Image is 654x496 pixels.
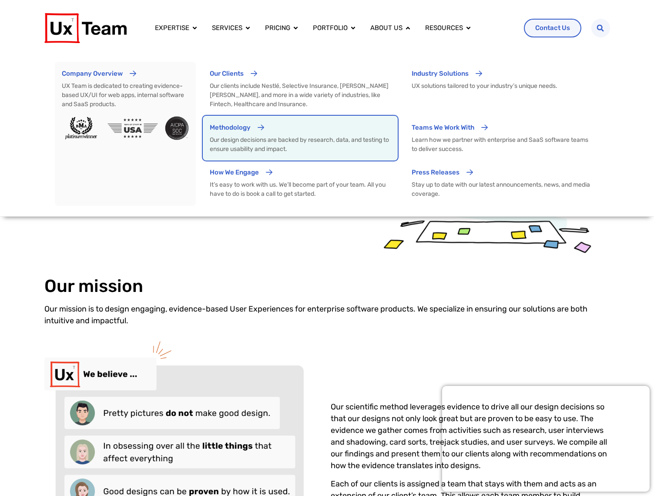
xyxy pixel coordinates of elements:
[11,121,339,129] span: Subscribe to UX Team newsletter.
[203,62,398,116] a: Our Clients Our clients include Nestlé, Selective Insurance, [PERSON_NAME] [PERSON_NAME], and mor...
[210,81,391,109] p: Our clients include Nestlé, Selective Insurance, [PERSON_NAME] [PERSON_NAME], and more in a wide ...
[425,23,463,33] a: Resources
[203,116,398,161] a: Methodology Our design decisions are backed by research, data, and testing to ensure usability an...
[331,401,610,472] p: Our scientific method leverages evidence to drive all our design decisions so that our designs no...
[313,23,348,33] a: Portfolio
[412,168,459,178] p: Press Releases
[62,81,189,109] p: UX Team is dedicated to creating evidence-based UX/UI for web apps, internal software and SaaS pr...
[535,25,570,31] span: Contact Us
[210,135,391,154] p: Our design decisions are backed by research, data, and testing to ensure usability and impact.
[2,122,8,128] input: Subscribe to UX Team newsletter.
[210,69,244,79] p: Our Clients
[62,116,101,141] img: 2020 Summer Awards Platinum AwardBest Mobile App Design
[412,123,474,133] p: Teams We Work With
[405,62,600,116] a: Industry Solutions UX solutions tailored to your industry’s unique needs.
[405,116,600,161] a: Teams We Work With Learn how we partner with enterprise and SaaS software teams to deliver success.
[210,168,259,178] p: How We Engage
[171,0,202,8] span: Last Name
[442,386,650,492] iframe: Popup CTA
[44,276,143,296] h2: Our mission
[165,116,189,140] img: AICPA SOC badge
[203,161,398,205] a: How We Engage It’s easy to work with us. We’ll become part of your team. All you have to do is bo...
[370,23,402,33] a: About us
[44,13,127,43] img: UX Team Logo
[212,23,242,33] a: Services
[148,20,517,37] nav: Menu
[412,69,469,79] p: Industry Solutions
[210,180,391,198] p: It’s easy to work with us. We’ll become part of your team. All you have to do is book a call to g...
[412,81,593,109] p: UX solutions tailored to your industry’s unique needs.
[210,124,251,131] span: Methodology
[44,303,610,327] p: Our mission is to design engaging, evidence-based User Experiences for enterprise software produc...
[405,161,600,205] a: Press Releases Stay up to date with our latest announcements, news, and media coverage.
[55,62,196,206] a: Company Overview UX Team is dedicated to creating evidence-based UX/UI for web apps, internal sof...
[155,23,189,33] a: Expertise
[107,118,158,138] img: 100% staff in the usa
[62,69,123,79] p: Company Overview
[591,19,610,37] div: Search
[412,180,593,198] p: Stay up to date with our latest announcements, news, and media coverage.
[412,135,593,154] p: Learn how we partner with enterprise and SaaS software teams to deliver success.
[524,19,581,37] a: Contact Us
[265,23,290,33] a: Pricing
[148,20,517,37] div: Menu Toggle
